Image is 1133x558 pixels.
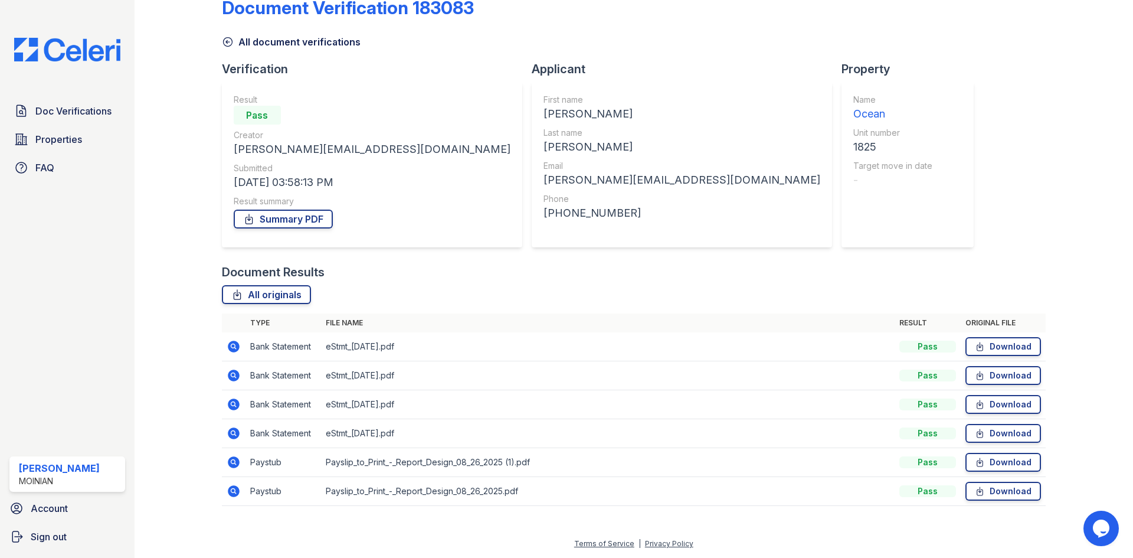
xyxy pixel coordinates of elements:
[543,127,820,139] div: Last name
[35,104,112,118] span: Doc Verifications
[899,341,956,353] div: Pass
[965,453,1041,472] a: Download
[321,448,895,477] td: Payslip_to_Print_-_Report_Design_08_26_2025 (1).pdf
[899,428,956,439] div: Pass
[234,141,510,158] div: [PERSON_NAME][EMAIL_ADDRESS][DOMAIN_NAME]
[853,127,932,139] div: Unit number
[853,94,932,106] div: Name
[532,61,841,77] div: Applicant
[321,361,895,390] td: eStmt_[DATE].pdf
[853,172,932,188] div: -
[234,210,333,229] a: Summary PDF
[234,129,510,141] div: Creator
[1083,511,1121,546] iframe: chat widget
[965,366,1041,385] a: Download
[31,530,67,544] span: Sign out
[35,161,54,175] span: FAQ
[222,61,532,77] div: Verification
[543,193,820,205] div: Phone
[543,205,820,221] div: [PHONE_NUMBER]
[961,314,1046,332] th: Original file
[245,314,321,332] th: Type
[899,399,956,410] div: Pass
[543,172,820,188] div: [PERSON_NAME][EMAIL_ADDRESS][DOMAIN_NAME]
[19,475,100,487] div: Moinian
[9,156,125,180] a: FAQ
[543,139,820,155] div: [PERSON_NAME]
[9,128,125,151] a: Properties
[9,99,125,123] a: Doc Verifications
[245,390,321,419] td: Bank Statement
[965,395,1041,414] a: Download
[638,539,641,548] div: |
[234,162,510,174] div: Submitted
[222,285,311,304] a: All originals
[245,419,321,448] td: Bank Statement
[245,361,321,390] td: Bank Statement
[841,61,983,77] div: Property
[234,106,281,125] div: Pass
[245,448,321,477] td: Paystub
[321,477,895,506] td: Payslip_to_Print_-_Report_Design_08_26_2025.pdf
[895,314,961,332] th: Result
[543,106,820,122] div: [PERSON_NAME]
[965,424,1041,443] a: Download
[321,314,895,332] th: File name
[853,94,932,122] a: Name Ocean
[853,160,932,172] div: Target move in date
[543,94,820,106] div: First name
[543,160,820,172] div: Email
[853,139,932,155] div: 1825
[234,195,510,207] div: Result summary
[31,501,68,515] span: Account
[321,332,895,361] td: eStmt_[DATE].pdf
[5,497,130,520] a: Account
[853,106,932,122] div: Ocean
[19,461,100,475] div: [PERSON_NAME]
[35,132,82,146] span: Properties
[234,174,510,191] div: [DATE] 03:58:13 PM
[899,456,956,468] div: Pass
[5,525,130,549] a: Sign out
[245,477,321,506] td: Paystub
[574,539,634,548] a: Terms of Service
[965,337,1041,356] a: Download
[245,332,321,361] td: Bank Statement
[222,264,325,280] div: Document Results
[5,38,130,61] img: CE_Logo_Blue-a8612792a0a2168367f1c8372b55b34899dd931a85d93a1a3d3e32e68fde9ad4.png
[234,94,510,106] div: Result
[321,390,895,419] td: eStmt_[DATE].pdf
[965,482,1041,501] a: Download
[222,35,361,49] a: All document verifications
[321,419,895,448] td: eStmt_[DATE].pdf
[899,485,956,497] div: Pass
[645,539,693,548] a: Privacy Policy
[899,370,956,381] div: Pass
